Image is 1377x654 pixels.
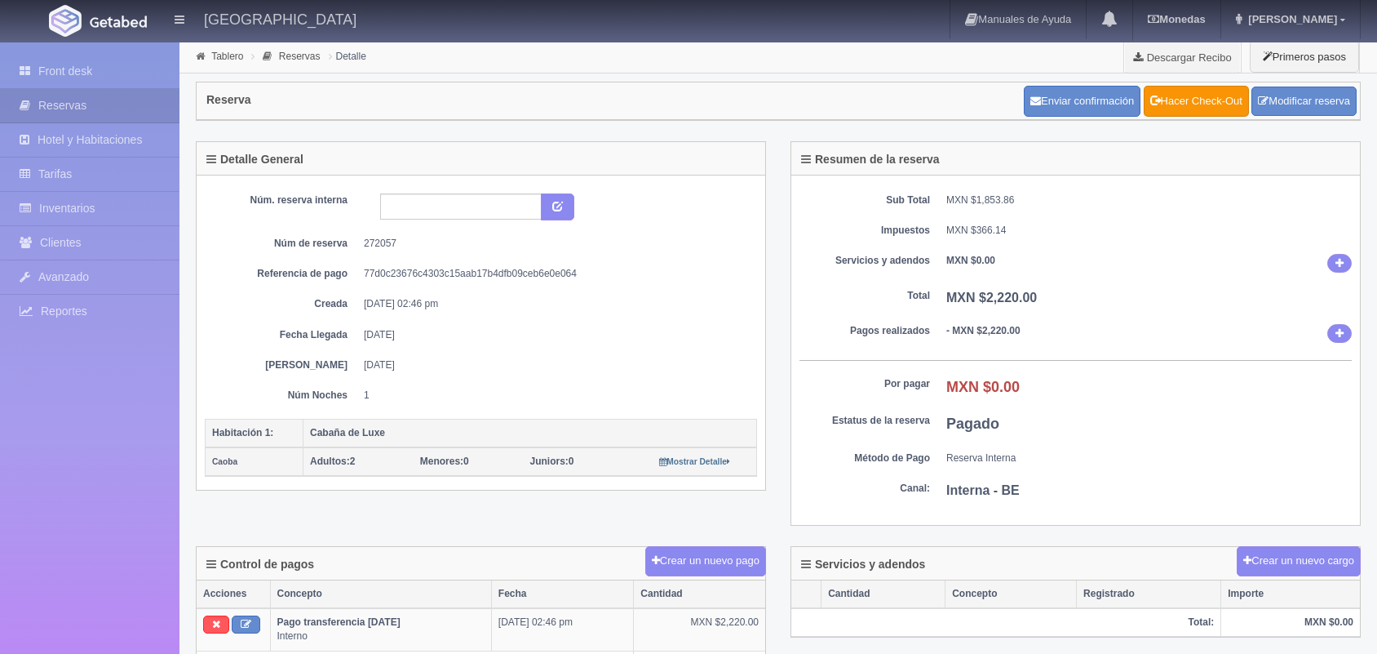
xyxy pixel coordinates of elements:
[1148,13,1205,25] b: Monedas
[799,224,930,238] dt: Impuestos
[821,581,945,608] th: Cantidad
[1221,581,1360,608] th: Importe
[211,51,243,62] a: Tablero
[420,456,469,467] span: 0
[217,194,348,207] dt: Núm. reserva interna
[946,224,1352,238] dd: MXN $366.14
[799,377,930,391] dt: Por pagar
[420,456,463,467] strong: Menores:
[659,457,730,466] small: Mostrar Detalle
[799,414,930,428] dt: Estatus de la reserva
[946,291,1037,305] b: MXN $2,220.00
[364,358,745,372] dd: [DATE]
[530,456,574,467] span: 0
[217,358,348,372] dt: [PERSON_NAME]
[364,237,745,251] dd: 272057
[325,48,370,64] li: Detalle
[212,457,237,466] small: Caoba
[799,194,930,207] dt: Sub Total
[946,379,1020,395] b: MXN $0.00
[364,297,745,311] dd: [DATE] 02:46 pm
[791,608,1221,637] th: Total:
[270,608,491,651] td: Interno
[799,254,930,268] dt: Servicios y adendos
[1221,608,1360,637] th: MXN $0.00
[364,389,745,403] dd: 1
[799,482,930,496] dt: Canal:
[1077,581,1221,608] th: Registrado
[946,452,1352,465] dd: Reserva Interna
[217,389,348,403] dt: Núm Noches
[1124,41,1241,73] a: Descargar Recibo
[217,267,348,281] dt: Referencia de pago
[279,51,321,62] a: Reservas
[946,416,999,432] b: Pagado
[799,452,930,465] dt: Método de Pago
[799,324,930,338] dt: Pagos realizados
[491,581,634,608] th: Fecha
[801,153,940,166] h4: Resumen de la reserva
[364,328,745,342] dd: [DATE]
[946,255,995,266] b: MXN $0.00
[1244,13,1337,25] span: [PERSON_NAME]
[1024,86,1140,117] button: Enviar confirmación
[801,558,925,571] h4: Servicios y adendos
[206,558,314,571] h4: Control de pagos
[277,616,401,628] b: Pago transferencia [DATE]
[1251,87,1357,117] a: Modificar reserva
[217,328,348,342] dt: Fecha Llegada
[946,194,1352,207] dd: MXN $1,853.86
[799,289,930,303] dt: Total
[310,456,355,467] span: 2
[217,237,348,251] dt: Núm de reserva
[217,297,348,311] dt: Creada
[206,153,303,166] h4: Detalle General
[946,483,1020,497] b: Interna - BE
[659,456,730,467] a: Mostrar Detalle
[364,267,745,281] dd: 77d0c23676c4303c15aab17b4dfb09ceb6e0e064
[1237,546,1361,576] button: Crear un nuevo cargo
[946,325,1021,336] b: - MXN $2,220.00
[206,94,251,106] h4: Reserva
[491,608,634,651] td: [DATE] 02:46 pm
[270,581,491,608] th: Concepto
[204,8,356,29] h4: [GEOGRAPHIC_DATA]
[945,581,1077,608] th: Concepto
[90,16,147,28] img: Getabed
[212,427,273,438] b: Habitación 1:
[303,419,757,447] th: Cabaña de Luxe
[530,456,569,467] strong: Juniors:
[310,456,350,467] strong: Adultos:
[49,5,82,37] img: Getabed
[634,581,765,608] th: Cantidad
[1250,41,1359,73] button: Primeros pasos
[197,581,270,608] th: Acciones
[645,546,766,576] button: Crear un nuevo pago
[1144,86,1249,117] a: Hacer Check-Out
[634,608,765,651] td: MXN $2,220.00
